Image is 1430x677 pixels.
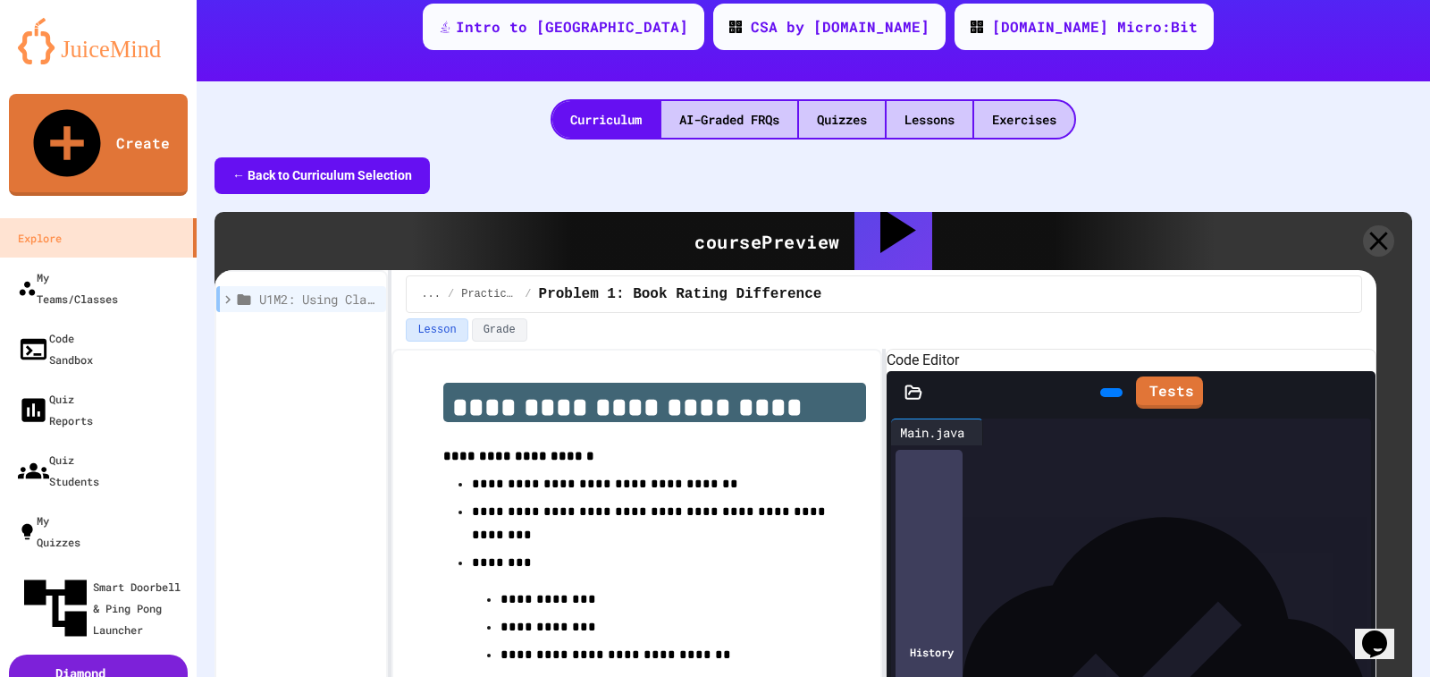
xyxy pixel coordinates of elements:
iframe: chat widget [1355,605,1412,659]
a: Create [9,94,188,196]
button: Start Course [854,191,932,291]
div: Main.java [891,419,983,445]
span: Practice (10 mins) [461,287,517,301]
div: Quiz Reports [18,388,93,431]
div: Lessons [887,101,972,138]
div: Smart Doorbell & Ping Pong Launcher [18,571,189,646]
div: CSA by [DOMAIN_NAME] [751,16,929,38]
span: Problem 1: Book Rating Difference [539,283,822,305]
div: Code Sandbox [18,327,93,370]
img: logo-orange.svg [18,18,179,64]
div: Quiz Students [18,449,99,492]
div: [DOMAIN_NAME] Micro:Bit [992,16,1198,38]
span: ... [421,287,441,301]
h6: Code Editor [887,350,1375,371]
a: Tests [1136,377,1203,409]
div: Exercises [974,101,1074,138]
div: Intro to [GEOGRAPHIC_DATA] [456,16,688,38]
div: My Teams/Classes [18,267,118,309]
img: CODE_logo_RGB.png [729,21,742,33]
div: AI-Graded FRQs [661,101,797,138]
div: Curriculum [552,101,660,138]
div: Main.java [891,423,973,442]
img: CODE_logo_RGB.png [971,21,983,33]
div: Quizzes [799,101,885,138]
span: U1M2: Using Classes and Objects [259,290,379,309]
div: Explore [18,227,62,249]
span: / [525,287,531,301]
div: course Preview [694,228,840,255]
button: ← Back to Curriculum Selection [214,157,430,194]
button: Grade [472,318,527,342]
div: My Quizzes [18,510,80,553]
button: Lesson [406,318,467,342]
span: / [448,287,454,301]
